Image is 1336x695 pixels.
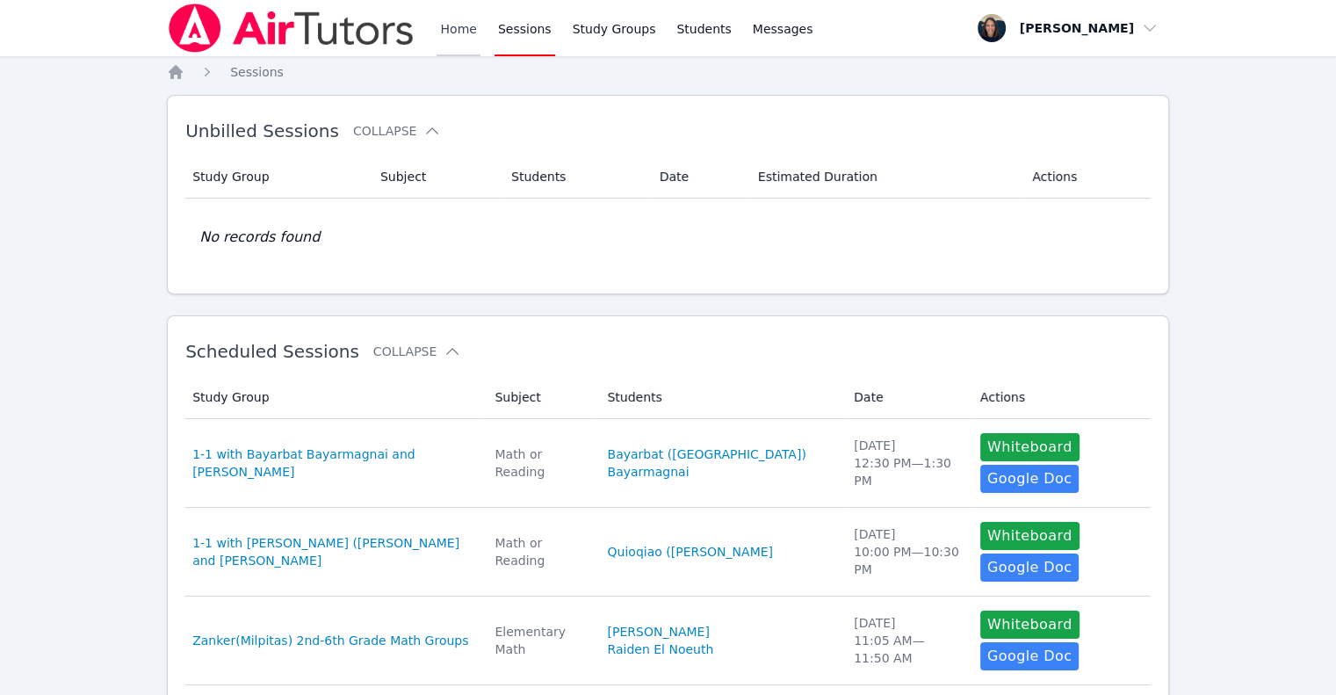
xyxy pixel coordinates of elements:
a: Zanker(Milpitas) 2nd-6th Grade Math Groups [192,632,468,649]
div: Elementary Math [495,623,586,658]
span: Sessions [230,65,284,79]
th: Study Group [185,376,484,419]
nav: Breadcrumb [167,63,1169,81]
th: Actions [1022,156,1151,199]
div: Math or Reading [495,445,586,481]
th: Subject [370,156,501,199]
tr: 1-1 with Bayarbat Bayarmagnai and [PERSON_NAME]Math or ReadingBayarbat ([GEOGRAPHIC_DATA]) Bayarm... [185,419,1151,508]
div: [DATE] 12:30 PM — 1:30 PM [854,437,959,489]
img: Air Tutors [167,4,415,53]
span: Scheduled Sessions [185,341,359,362]
th: Date [843,376,970,419]
div: [DATE] 11:05 AM — 11:50 AM [854,614,959,667]
th: Date [649,156,747,199]
a: Raiden El Noeuth [607,641,713,658]
button: Collapse [353,122,441,140]
th: Students [501,156,649,199]
a: Bayarbat ([GEOGRAPHIC_DATA]) Bayarmagnai [607,445,833,481]
tr: 1-1 with [PERSON_NAME] ([PERSON_NAME] and [PERSON_NAME]Math or ReadingQuioqiao ([PERSON_NAME][DAT... [185,508,1151,597]
td: No records found [185,199,1151,276]
button: Whiteboard [980,611,1080,639]
th: Actions [970,376,1151,419]
button: Whiteboard [980,433,1080,461]
a: Google Doc [980,465,1079,493]
a: Sessions [230,63,284,81]
div: [DATE] 10:00 PM — 10:30 PM [854,525,959,578]
button: Whiteboard [980,522,1080,550]
button: Collapse [373,343,461,360]
th: Subject [484,376,596,419]
a: 1-1 with Bayarbat Bayarmagnai and [PERSON_NAME] [192,445,473,481]
th: Estimated Duration [747,156,1022,199]
span: Messages [753,20,813,38]
a: Quioqiao ([PERSON_NAME] [607,543,772,561]
a: 1-1 with [PERSON_NAME] ([PERSON_NAME] and [PERSON_NAME] [192,534,473,569]
a: Google Doc [980,642,1079,670]
th: Students [596,376,843,419]
span: Unbilled Sessions [185,120,339,141]
a: [PERSON_NAME] [607,623,709,641]
div: Math or Reading [495,534,586,569]
a: Google Doc [980,554,1079,582]
tr: Zanker(Milpitas) 2nd-6th Grade Math GroupsElementary Math[PERSON_NAME]Raiden El Noeuth[DATE]11:05... [185,597,1151,685]
th: Study Group [185,156,370,199]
